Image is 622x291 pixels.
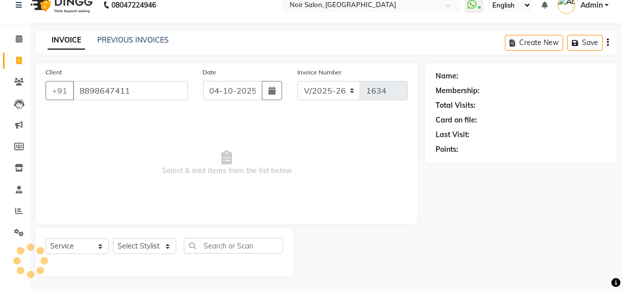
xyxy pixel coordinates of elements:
[46,112,408,214] span: Select & add items from the list below
[97,35,169,45] a: PREVIOUS INVOICES
[567,35,603,51] button: Save
[436,100,476,111] div: Total Visits:
[436,86,480,96] div: Membership:
[203,68,217,77] label: Date
[297,68,341,77] label: Invoice Number
[184,238,283,254] input: Search or Scan
[436,130,470,140] div: Last Visit:
[48,31,85,50] a: INVOICE
[46,81,74,100] button: +91
[436,144,458,155] div: Points:
[505,35,563,51] button: Create New
[46,68,62,77] label: Client
[73,81,188,100] input: Search by Name/Mobile/Email/Code
[436,115,477,126] div: Card on file:
[436,71,458,81] div: Name:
